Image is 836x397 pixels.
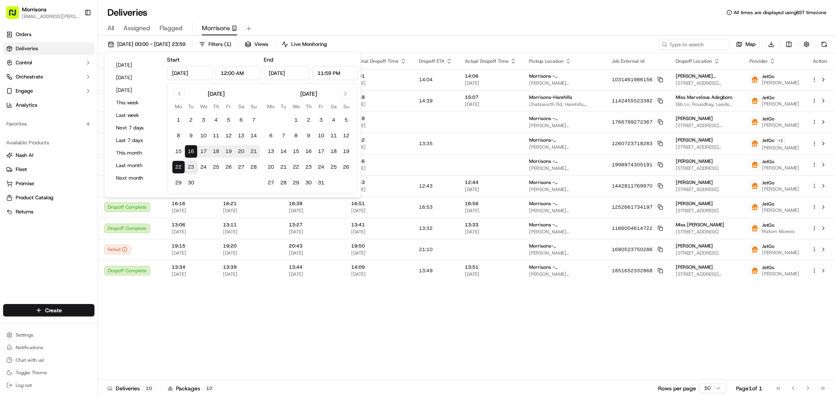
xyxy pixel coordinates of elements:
[351,101,406,107] span: [DATE]
[3,163,94,176] button: Fleet
[529,179,599,186] span: Morrisons - [GEOGRAPHIC_DATA]
[819,39,830,50] button: Refresh
[3,118,94,130] div: Favorites
[209,41,231,48] span: Filters
[676,144,737,150] span: [STREET_ADDRESS][PERSON_NAME]
[235,102,248,111] th: Saturday
[529,80,599,86] span: [PERSON_NAME][STREET_ADDRESS][PERSON_NAME]
[74,114,126,122] span: API Documentation
[104,39,189,50] button: [DATE] 00:00 - [DATE] 23:59
[16,31,31,38] span: Orders
[112,60,160,71] button: [DATE]
[16,87,33,95] span: Engage
[351,80,406,86] span: [DATE]
[185,114,198,126] button: 2
[312,66,358,80] input: Time
[612,268,653,274] span: 1851652332868
[22,5,47,13] button: Morrisons
[762,165,799,171] span: [PERSON_NAME]
[3,367,94,378] button: Toggle Theme
[676,137,713,143] span: [PERSON_NAME]
[3,355,94,366] button: Chat with us!
[419,58,444,64] span: Dropoff ETA
[612,268,663,274] button: 1851652332868
[340,114,353,126] button: 5
[529,222,599,228] span: Morrisons - [GEOGRAPHIC_DATA]
[16,344,43,351] span: Notifications
[612,204,663,210] button: 1252661734197
[750,138,760,149] img: justeat_logo.png
[223,161,235,173] button: 26
[612,204,653,210] span: 1252661734197
[66,115,73,121] div: 💻
[289,200,339,207] span: 16:38
[315,145,328,158] button: 17
[328,145,340,158] button: 18
[419,76,433,83] span: 14:04
[45,306,62,314] span: Create
[612,98,653,104] span: 1142455523382
[290,161,303,173] button: 22
[340,88,351,99] button: Go to next month
[172,208,210,214] span: [DATE]
[167,56,180,63] label: Start
[734,9,827,16] span: All times are displayed using BST timezone
[3,304,94,317] button: Create
[328,114,340,126] button: 4
[3,71,94,83] button: Orchestrate
[303,114,315,126] button: 2
[303,145,315,158] button: 16
[465,94,517,100] span: 15:07
[612,140,653,147] span: 1260723718283
[315,129,328,142] button: 10
[133,77,143,87] button: Start new chat
[3,28,94,41] a: Orders
[241,39,272,50] button: Views
[419,98,433,104] span: 14:39
[776,136,785,145] button: +1
[112,97,160,108] button: This week
[762,207,799,213] span: [PERSON_NAME]
[167,66,213,80] input: Date
[465,200,517,207] span: 16:56
[290,177,303,189] button: 29
[3,330,94,341] button: Settings
[465,73,517,79] span: 14:06
[16,114,60,122] span: Knowledge Base
[112,173,160,184] button: Next month
[8,115,14,121] div: 📗
[277,145,290,158] button: 14
[3,177,94,190] button: Promise
[16,73,43,80] span: Orchestrate
[198,114,210,126] button: 3
[112,160,160,171] button: Last month
[750,96,760,106] img: justeat_logo.png
[3,85,94,97] button: Engage
[676,165,737,171] span: [STREET_ADDRESS]
[254,41,268,48] span: Views
[16,382,32,388] span: Log out
[22,13,78,20] button: [EMAIL_ADDRESS][PERSON_NAME][DOMAIN_NAME]
[78,133,95,139] span: Pylon
[749,58,768,64] span: Provider
[265,129,277,142] button: 6
[8,8,24,24] img: Nash
[16,194,53,201] span: Product Catalog
[465,80,517,86] span: [DATE]
[172,177,185,189] button: 29
[676,179,713,186] span: [PERSON_NAME]
[351,137,406,143] span: 12:32
[160,24,183,33] span: Flagged
[733,39,759,50] button: Map
[172,161,185,173] button: 22
[762,122,799,128] span: [PERSON_NAME]
[612,225,653,231] span: 1166004614722
[340,102,353,111] th: Sunday
[676,208,737,214] span: [STREET_ADDRESS]
[104,245,131,254] button: Failed
[196,39,235,50] button: Filters(1)
[676,101,737,107] span: Dib Ln, Roundhay, Leeds LS8, [GEOGRAPHIC_DATA]
[202,24,230,33] span: Morrisons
